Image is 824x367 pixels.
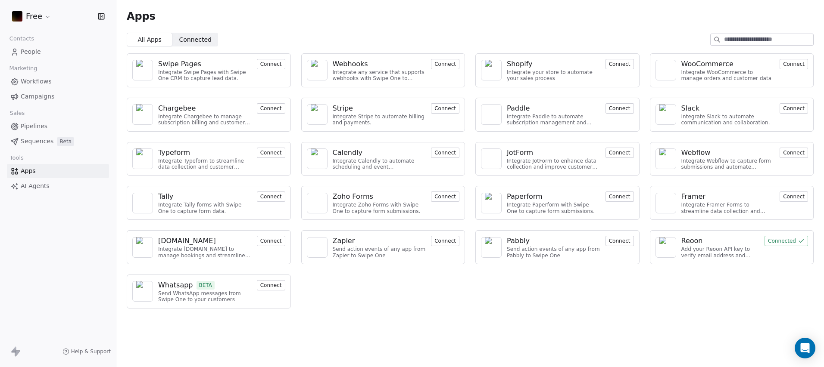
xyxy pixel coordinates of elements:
[307,60,328,80] a: NA
[333,59,368,69] div: Webhooks
[127,10,156,23] span: Apps
[307,148,328,169] a: NA
[311,104,324,125] img: NA
[659,237,672,258] img: NA
[507,148,533,158] div: JotForm
[136,281,149,302] img: NA
[333,236,426,246] a: Zapier
[431,236,459,246] button: Connect
[655,104,676,125] a: NA
[333,148,362,158] div: Calendly
[136,60,149,80] img: NA
[158,148,190,158] div: Typeform
[659,148,672,169] img: NA
[158,236,216,246] div: [DOMAIN_NAME]
[681,103,775,114] a: Slack
[485,108,498,121] img: NA
[681,103,699,114] div: Slack
[21,47,41,56] span: People
[257,148,285,158] button: Connect
[257,104,285,112] a: Connect
[606,191,634,202] button: Connect
[158,290,252,303] div: Send WhatsApp messages from Swipe One to your customers
[606,148,634,158] button: Connect
[507,148,600,158] a: JotForm
[507,236,530,246] div: Pabbly
[197,281,215,290] span: BETA
[431,237,459,245] a: Connect
[307,104,328,125] a: NA
[780,192,808,200] a: Connect
[132,104,153,125] a: NA
[257,103,285,114] button: Connect
[507,236,600,246] a: Pabbly
[57,137,74,146] span: Beta
[333,191,426,202] a: Zoho Forms
[507,114,600,126] div: Integrate Paddle to automate subscription management and customer engagement.
[257,60,285,68] a: Connect
[485,152,498,165] img: NA
[431,191,459,202] button: Connect
[655,237,676,258] a: NA
[10,9,53,24] button: Free
[780,148,808,157] a: Connect
[333,191,373,202] div: Zoho Forms
[136,197,149,210] img: NA
[659,104,672,125] img: NA
[507,59,600,69] a: Shopify
[12,11,22,22] img: gradiend-bg-dark_compress.jpg
[311,60,324,80] img: NA
[6,62,41,75] span: Marketing
[257,237,285,245] a: Connect
[21,167,36,176] span: Apps
[681,148,775,158] a: Webflow
[158,236,252,246] a: [DOMAIN_NAME]
[132,193,153,213] a: NA
[7,179,109,193] a: AI Agents
[179,35,212,44] span: Connected
[7,119,109,133] a: Pipelines
[681,148,711,158] div: Webflow
[257,192,285,200] a: Connect
[507,69,600,82] div: Integrate your store to automate your sales process
[431,148,459,157] a: Connect
[26,11,42,22] span: Free
[481,193,502,213] a: NA
[606,237,634,245] a: Connect
[431,103,459,114] button: Connect
[257,148,285,157] a: Connect
[6,107,28,120] span: Sales
[333,236,355,246] div: Zapier
[333,114,426,126] div: Integrate Stripe to automate billing and payments.
[158,69,252,82] div: Integrate Swipe Pages with Swipe One CRM to capture lead data.
[132,60,153,80] a: NA
[507,59,533,69] div: Shopify
[681,246,760,259] div: Add your Reoon API key to verify email address and reduce bounces
[481,60,502,80] a: NA
[257,281,285,289] a: Connect
[780,103,808,114] button: Connect
[311,241,324,254] img: NA
[6,32,38,45] span: Contacts
[485,193,498,213] img: NA
[333,59,426,69] a: Webhooks
[606,236,634,246] button: Connect
[311,148,324,169] img: NA
[681,202,775,214] div: Integrate Framer Forms to streamline data collection and customer engagement.
[485,60,498,80] img: NA
[780,191,808,202] button: Connect
[333,246,426,259] div: Send action events of any app from Zapier to Swipe One
[431,59,459,69] button: Connect
[21,122,47,131] span: Pipelines
[257,280,285,290] button: Connect
[6,151,27,164] span: Tools
[307,193,328,213] a: NA
[158,158,252,170] div: Integrate Typeform to streamline data collection and customer engagement.
[507,191,600,202] a: Paperform
[681,236,703,246] div: Reoon
[681,69,775,82] div: Integrate WooCommerce to manage orders and customer data
[257,236,285,246] button: Connect
[257,59,285,69] button: Connect
[158,59,252,69] a: Swipe Pages
[7,164,109,178] a: Apps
